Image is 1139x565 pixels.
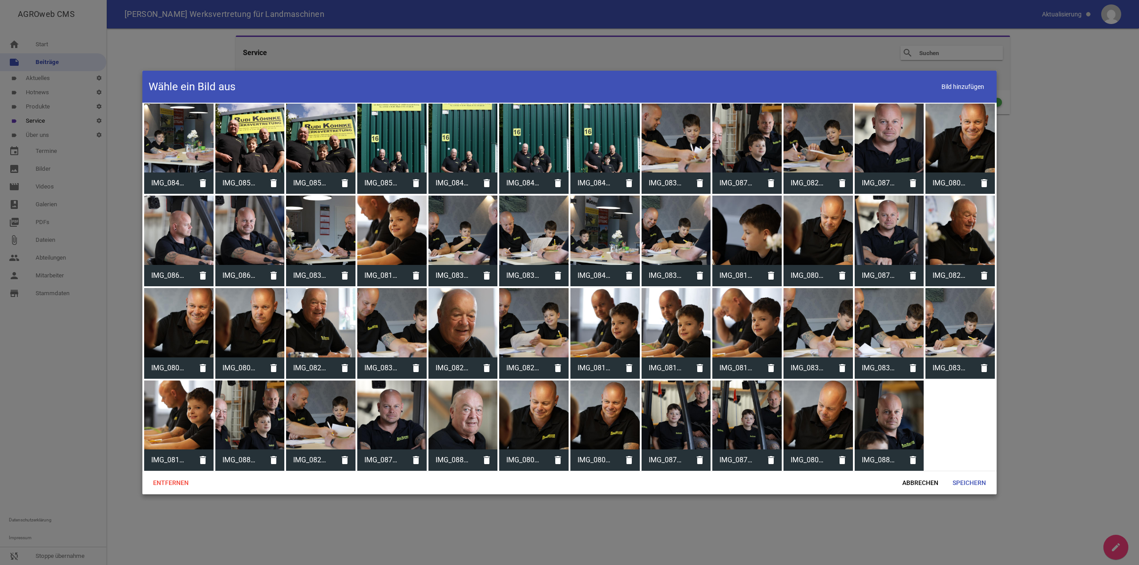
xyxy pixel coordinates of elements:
i: delete [902,265,924,286]
span: IMG_0847.jpg [570,172,618,195]
i: delete [263,265,284,286]
span: IMG_0884.jpg [428,449,477,472]
span: IMG_0802.jpg [499,449,547,472]
span: IMG_0836.jpg [784,357,832,380]
i: delete [832,172,853,194]
span: IMG_0812.jpg [357,264,405,287]
span: IMG_0833.jpg [925,357,973,380]
i: delete [405,449,427,471]
i: delete [334,172,355,194]
i: delete [902,357,924,379]
i: delete [832,265,853,286]
span: IMG_0827.jpg [499,357,547,380]
span: IMG_0829.jpg [286,449,334,472]
i: delete [405,172,427,194]
i: delete [547,265,569,286]
span: IMG_0831.jpg [428,264,477,287]
i: delete [547,357,569,379]
span: IMG_0817.jpg [570,357,618,380]
i: delete [192,449,214,471]
span: IMG_0807.jpg [925,172,973,195]
span: IMG_0872.jpg [855,172,903,195]
span: IMG_0830.jpg [642,172,690,195]
span: IMG_0876.jpg [712,449,760,472]
i: delete [547,449,569,471]
span: IMG_0875.jpg [642,449,690,472]
i: delete [902,172,924,194]
span: IMG_0804.jpg [215,357,263,380]
span: Abbrechen [895,475,945,491]
i: delete [334,357,355,379]
span: IMG_0844.jpg [428,172,477,195]
span: IMG_0813.jpg [144,449,192,472]
i: delete [476,449,497,471]
span: IMG_0871.jpg [855,264,903,287]
span: IMG_0880.jpg [215,449,263,472]
span: IMG_0805.jpg [784,264,832,287]
span: IMG_0842.jpg [144,172,192,195]
i: delete [760,265,782,286]
span: IMG_0832.jpg [642,264,690,287]
span: IMG_0873.jpg [357,449,405,472]
span: IMG_0825.jpg [925,264,973,287]
i: delete [405,357,427,379]
i: delete [476,172,497,194]
i: delete [476,357,497,379]
span: IMG_0855.jpg [215,172,263,195]
i: delete [618,265,640,286]
span: IMG_0808.jpg [144,357,192,380]
span: IMG_0837.jpg [855,357,903,380]
i: delete [618,449,640,471]
i: delete [689,357,711,379]
span: IMG_0854.jpg [357,172,405,195]
i: delete [405,265,427,286]
span: IMG_0843.jpg [570,264,618,287]
i: delete [973,265,995,286]
i: delete [973,357,995,379]
span: IMG_0881.jpg [855,449,903,472]
i: delete [973,172,995,194]
i: delete [334,265,355,286]
i: delete [263,357,284,379]
span: IMG_0879.jpg [712,172,760,195]
span: IMG_0828.jpg [784,172,832,195]
i: delete [192,357,214,379]
span: IMG_0818.jpg [642,357,690,380]
i: delete [832,357,853,379]
span: IMG_0815.jpg [712,357,760,380]
span: Entfernen [146,475,196,491]
i: delete [689,449,711,471]
i: delete [832,449,853,471]
i: delete [689,265,711,286]
span: IMG_0823.jpg [286,357,334,380]
i: delete [760,172,782,194]
i: delete [689,172,711,194]
span: IMG_0834.jpg [499,264,547,287]
span: IMG_0856.jpg [286,172,334,195]
i: delete [547,172,569,194]
span: IMG_0806.jpg [570,449,618,472]
i: delete [476,265,497,286]
span: IMG_0848.jpg [499,172,547,195]
i: delete [192,172,214,194]
i: delete [618,172,640,194]
span: IMG_0866.jpg [144,264,192,287]
i: delete [760,449,782,471]
i: delete [192,265,214,286]
i: delete [263,449,284,471]
span: IMG_0810.jpg [712,264,760,287]
h4: Wähle ein Bild aus [149,80,235,94]
span: IMG_0839.jpg [286,264,334,287]
i: delete [760,357,782,379]
span: Bild hinzufügen [935,77,990,96]
span: Speichern [945,475,993,491]
i: delete [902,449,924,471]
span: IMG_0835.jpg [357,357,405,380]
span: IMG_0803.jpg [784,449,832,472]
span: IMG_0869.jpg [215,264,263,287]
i: delete [618,357,640,379]
i: delete [334,449,355,471]
span: IMG_0822.jpg [428,357,477,380]
i: delete [263,172,284,194]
